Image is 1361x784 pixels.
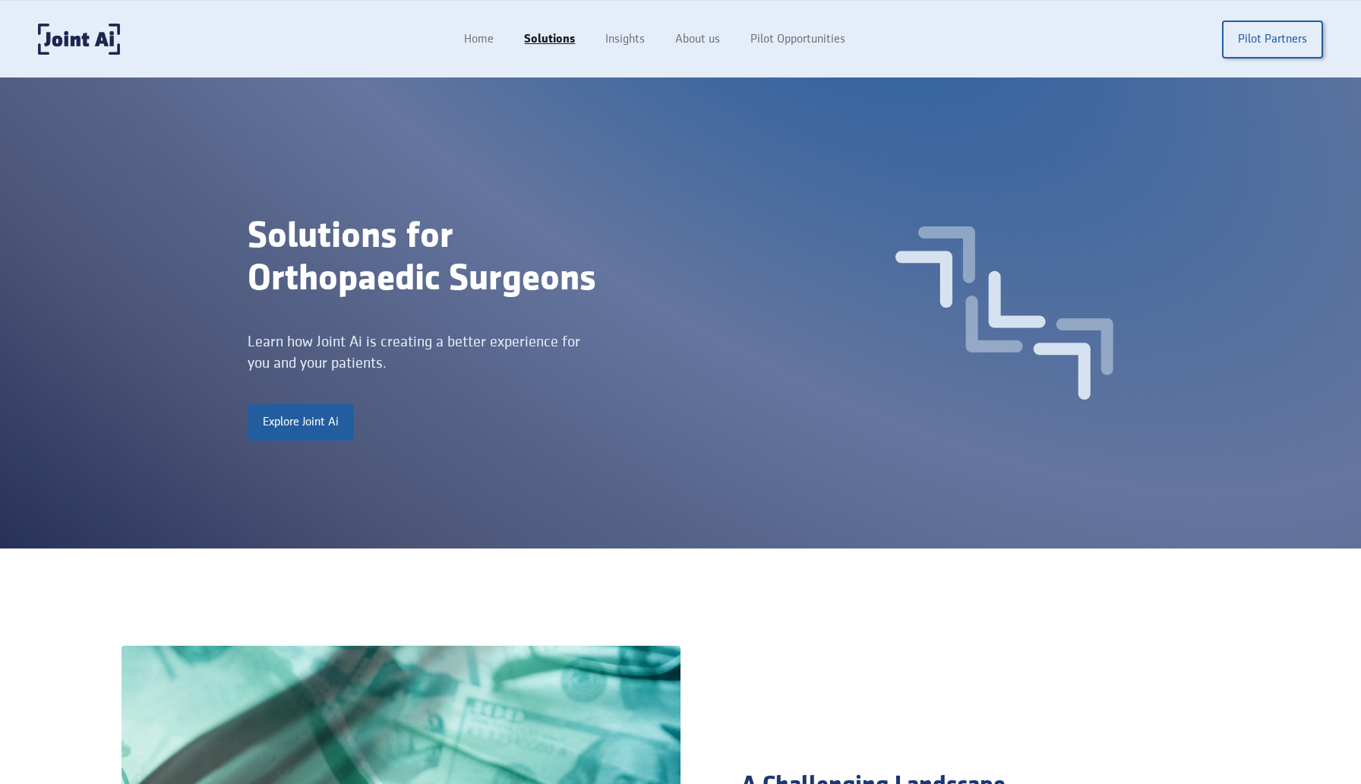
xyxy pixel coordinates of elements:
[660,25,735,54] a: About us
[248,404,354,441] a: Explore Joint Ai
[735,25,860,54] a: Pilot Opportunities
[1222,21,1323,58] a: Pilot Partners
[248,331,580,374] div: Learn how Joint Ai is creating a better experience for you and your patients.
[449,25,509,54] a: Home
[38,24,120,55] a: home
[509,25,590,54] a: Solutions
[590,25,660,54] a: Insights
[248,216,723,301] div: Solutions for Orthopaedic Surgeons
